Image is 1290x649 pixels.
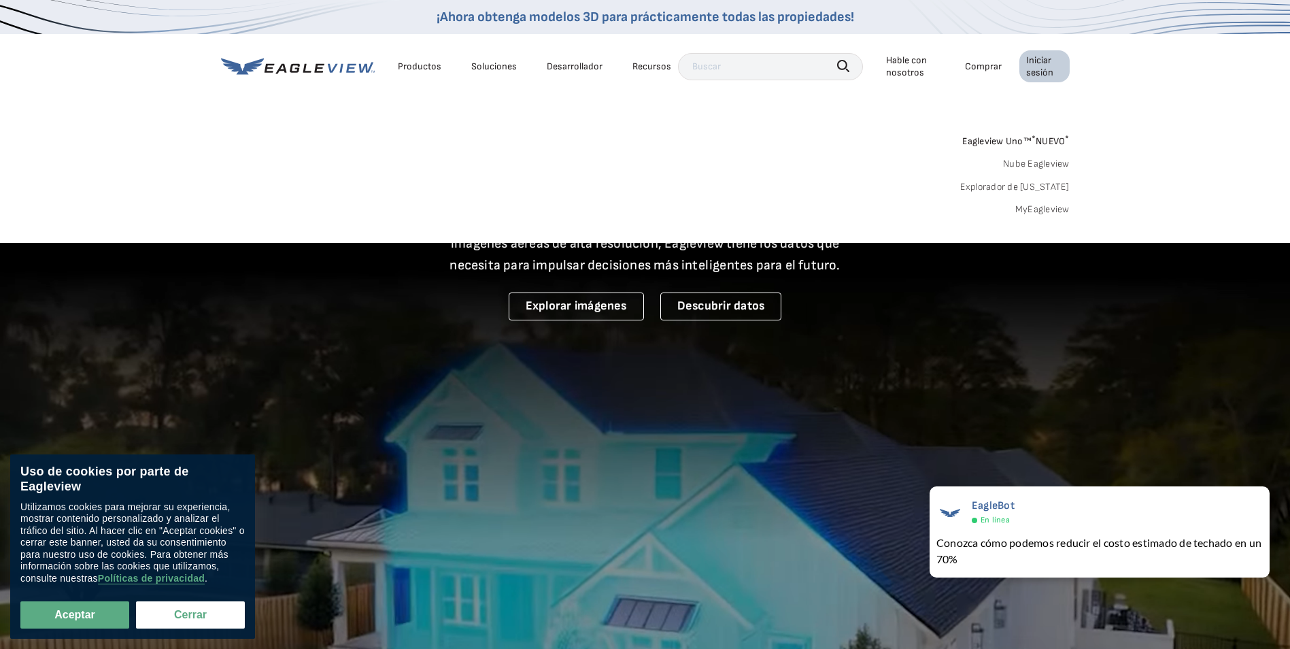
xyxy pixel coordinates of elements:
button: Aceptar [20,601,129,629]
a: Políticas de privacidad [98,573,205,584]
input: Buscar [678,53,863,80]
p: Aquí comienza una nueva era. Basado en más de 3.5 mil millones de imágenes aéreas de alta resoluc... [437,211,853,276]
div: Iniciar sesión [1026,54,1063,78]
font: NUEVO [1036,135,1065,147]
div: Soluciones [471,61,517,73]
span: En línea [981,515,1010,525]
font: Eagleview Uno™ [962,135,1031,147]
a: Eagleview Uno™*NUEVO* [962,131,1069,147]
a: Comprar [965,61,1002,73]
img: EagleBot [936,499,964,527]
a: Explorar imágenes [509,293,644,320]
div: Recursos [632,61,671,73]
a: ¡Ahora obtenga modelos 3D para prácticamente todas las propiedades! [437,9,854,25]
a: MyEagleview [1015,203,1070,216]
a: Explorador de [US_STATE] [960,181,1070,193]
a: Desarrollador [547,61,602,73]
div: Uso de cookies por parte de Eagleview [20,465,245,494]
a: Descubrir datos [660,293,782,320]
a: Nube Eagleview [1003,158,1069,170]
div: Hable con nosotros [886,54,940,78]
div: Productos [398,61,441,73]
div: Conozca cómo podemos reducir el costo estimado de techado en un 70% [936,535,1263,567]
button: Cerrar [136,601,245,629]
div: Utilizamos cookies para mejorar su experiencia, mostrar contenido personalizado y analizar el trá... [20,501,245,585]
span: EagleBot [972,499,1015,512]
